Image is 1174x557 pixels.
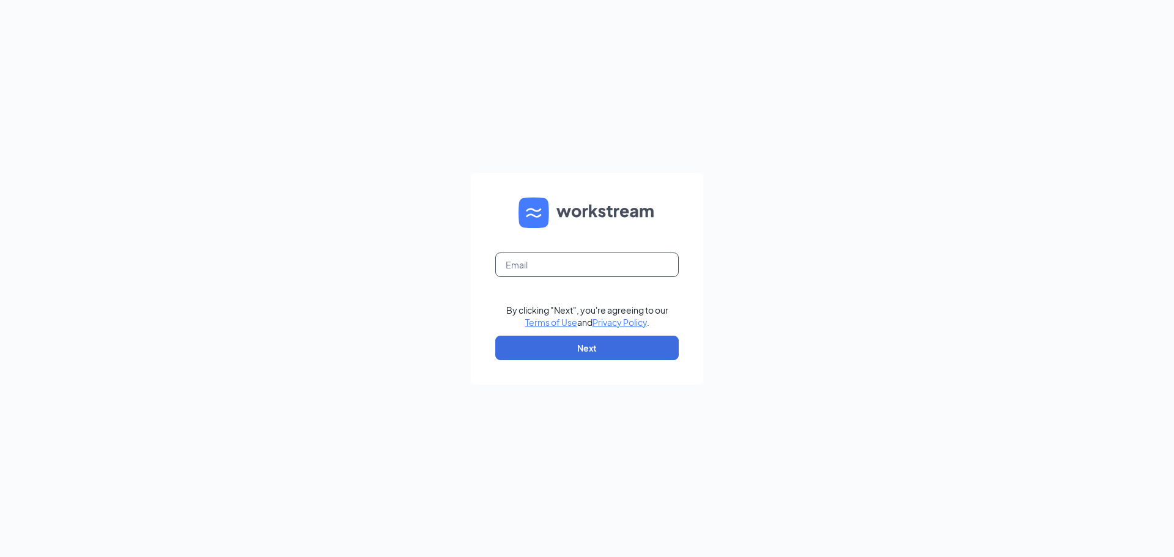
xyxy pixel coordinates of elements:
[525,317,577,328] a: Terms of Use
[519,197,655,228] img: WS logo and Workstream text
[506,304,668,328] div: By clicking "Next", you're agreeing to our and .
[495,336,679,360] button: Next
[593,317,647,328] a: Privacy Policy
[495,253,679,277] input: Email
